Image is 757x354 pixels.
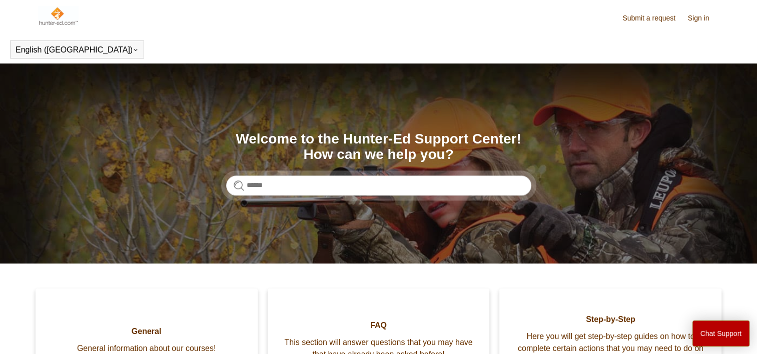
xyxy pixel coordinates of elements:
[38,6,79,26] img: Hunter-Ed Help Center home page
[692,320,750,346] button: Chat Support
[283,319,475,331] span: FAQ
[688,13,719,23] a: Sign in
[51,325,243,337] span: General
[622,13,685,23] a: Submit a request
[514,313,706,325] span: Step-by-Step
[16,45,139,54] button: English ([GEOGRAPHIC_DATA])
[226,131,531,162] h1: Welcome to the Hunter-Ed Support Center! How can we help you?
[226,175,531,195] input: Search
